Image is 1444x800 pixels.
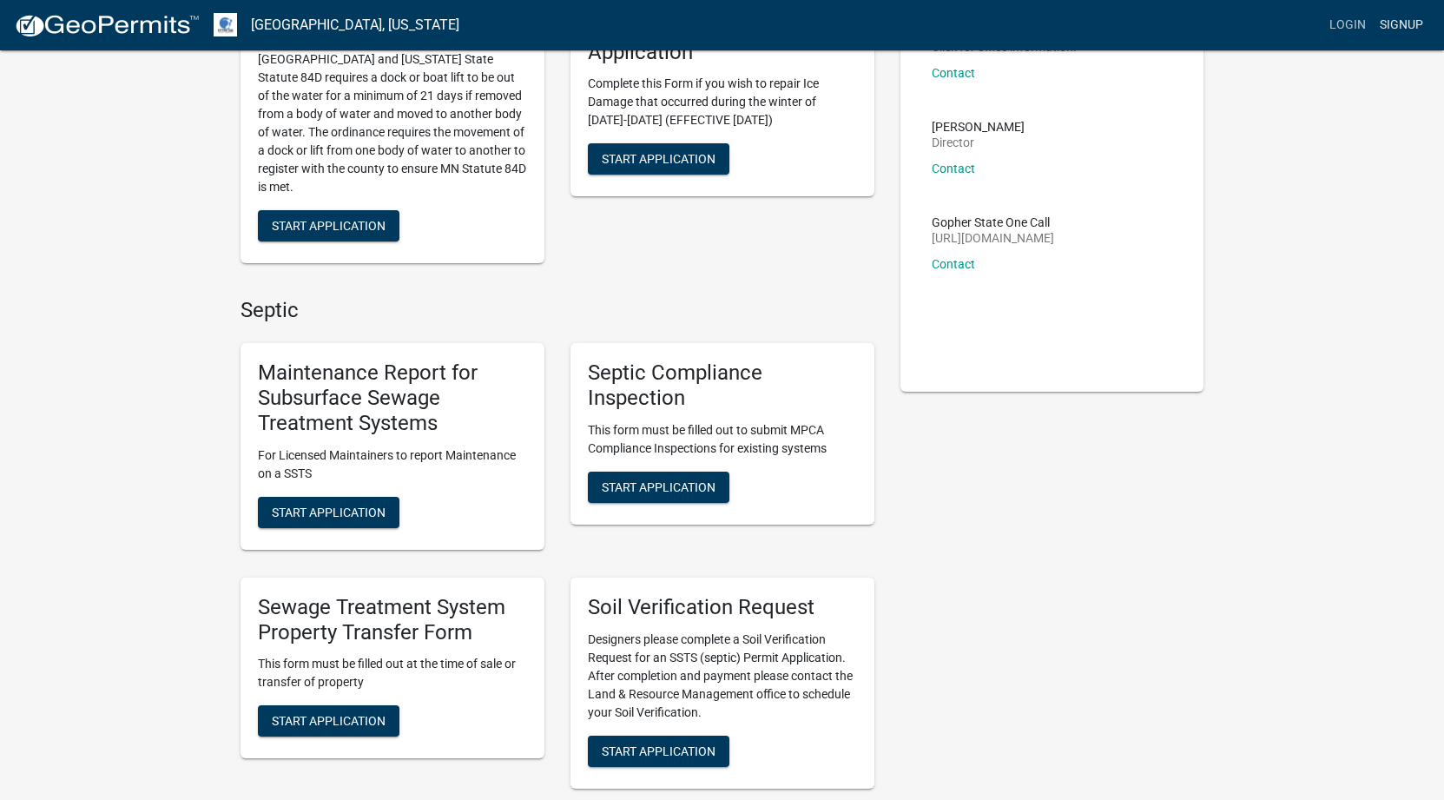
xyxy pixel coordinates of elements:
[932,232,1054,244] p: [URL][DOMAIN_NAME]
[932,216,1054,228] p: Gopher State One Call
[588,736,729,767] button: Start Application
[258,705,399,737] button: Start Application
[932,66,975,80] a: Contact
[258,446,527,483] p: For Licensed Maintainers to report Maintenance on a SSTS
[272,714,386,728] span: Start Application
[241,298,874,323] h4: Septic
[258,360,527,435] h5: Maintenance Report for Subsurface Sewage Treatment Systems
[588,631,857,722] p: Designers please complete a Soil Verification Request for an SSTS (septic) Permit Application. Af...
[1322,9,1373,42] a: Login
[251,10,459,40] a: [GEOGRAPHIC_DATA], [US_STATE]
[258,210,399,241] button: Start Application
[932,257,975,271] a: Contact
[258,497,399,528] button: Start Application
[588,472,729,503] button: Start Application
[588,143,729,175] button: Start Application
[588,421,857,458] p: This form must be filled out to submit MPCA Compliance Inspections for existing systems
[932,121,1025,133] p: [PERSON_NAME]
[272,218,386,232] span: Start Application
[258,655,527,691] p: This form must be filled out at the time of sale or transfer of property
[602,744,715,757] span: Start Application
[932,136,1025,149] p: Director
[1373,9,1430,42] a: Signup
[588,75,857,129] p: Complete this Form if you wish to repair Ice Damage that occurred during the winter of [DATE]-[DA...
[602,152,715,166] span: Start Application
[272,505,386,519] span: Start Application
[258,595,527,645] h5: Sewage Treatment System Property Transfer Form
[258,50,527,196] p: [GEOGRAPHIC_DATA] and [US_STATE] State Statute 84D requires a dock or boat lift to be out of the ...
[932,162,975,175] a: Contact
[588,360,857,411] h5: Septic Compliance Inspection
[602,479,715,493] span: Start Application
[588,595,857,620] h5: Soil Verification Request
[214,13,237,36] img: Otter Tail County, Minnesota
